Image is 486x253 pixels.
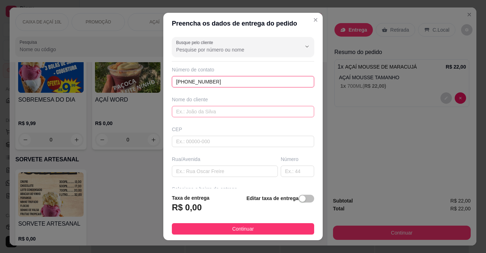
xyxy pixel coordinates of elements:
[172,166,278,177] input: Ex.: Rua Oscar Freire
[310,14,321,26] button: Close
[172,195,210,201] strong: Taxa de entrega
[172,223,314,235] button: Continuar
[163,13,323,34] header: Preencha os dados de entrega do pedido
[176,39,216,45] label: Busque pelo cliente
[172,136,314,147] input: Ex.: 00000-000
[172,96,314,103] div: Nome do cliente
[232,225,254,233] span: Continuar
[172,202,202,213] h3: R$ 0,00
[172,156,278,163] div: Rua/Avenida
[281,156,314,163] div: Número
[281,166,314,177] input: Ex.: 44
[301,41,313,52] button: Show suggestions
[172,66,314,73] div: Número de contato
[172,126,314,133] div: CEP
[172,106,314,117] input: Ex.: João da Silva
[172,185,314,193] div: Selecione o bairro de entrega
[247,195,299,201] strong: Editar taxa de entrega
[172,76,314,87] input: Ex.: (11) 9 8888-9999
[176,46,290,53] input: Busque pelo cliente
